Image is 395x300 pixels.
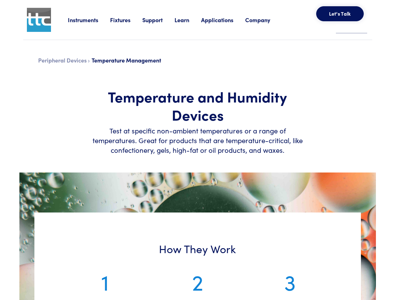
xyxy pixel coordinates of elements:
img: ttc_logo_1x1_v1.0.png [27,8,51,32]
a: Applications [201,16,245,24]
a: Fixtures [110,16,142,24]
a: Learn [175,16,201,24]
button: Let's Talk [316,6,364,21]
span: Temperature Management [92,56,161,64]
p: 2 [155,267,240,295]
h1: Temperature and Humidity Devices [93,87,303,123]
a: Instruments [68,16,110,24]
a: Peripheral Devices › [38,56,90,64]
h6: Test at specific non-ambient temperatures or a range of temperatures. Great for products that are... [93,126,303,155]
a: Support [142,16,175,24]
p: 3 [248,267,333,295]
h3: How They Work [109,241,286,256]
p: 1 [63,267,148,295]
a: Company [245,16,282,24]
